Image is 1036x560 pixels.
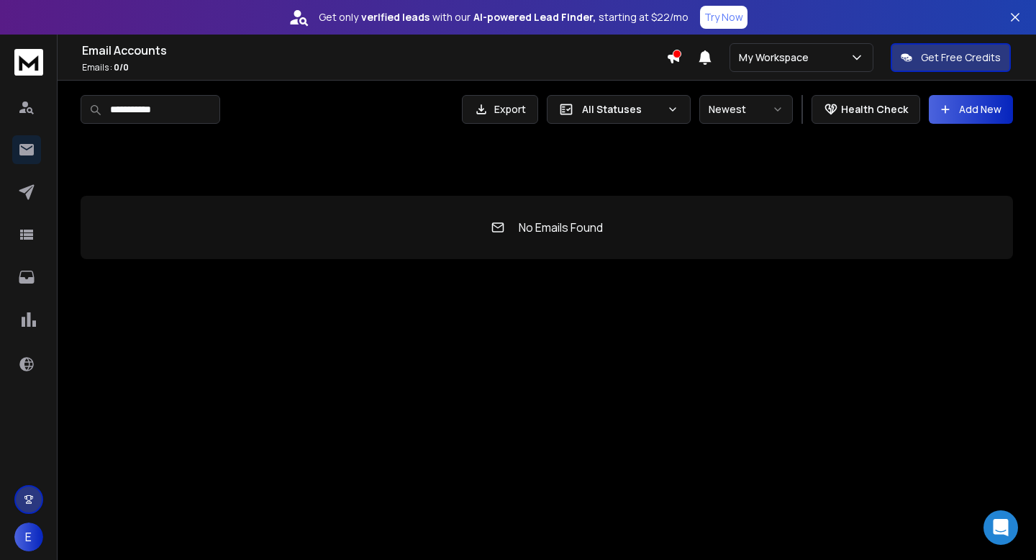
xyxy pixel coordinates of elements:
p: Emails : [82,62,666,73]
img: logo [14,49,43,76]
p: Try Now [704,10,743,24]
button: Newest [699,95,793,124]
div: Open Intercom Messenger [983,510,1018,545]
button: Try Now [700,6,748,29]
button: Add New [929,95,1013,124]
button: E [14,523,43,551]
span: 0 / 0 [114,61,129,73]
p: Health Check [841,102,908,117]
button: Get Free Credits [891,43,1011,72]
p: Get Free Credits [921,50,1001,65]
strong: verified leads [361,10,430,24]
button: Export [462,95,538,124]
h1: Email Accounts [82,42,666,59]
p: No Emails Found [519,219,603,236]
p: My Workspace [739,50,814,65]
p: Get only with our starting at $22/mo [319,10,689,24]
strong: AI-powered Lead Finder, [473,10,596,24]
p: All Statuses [582,102,661,117]
button: Health Check [812,95,920,124]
